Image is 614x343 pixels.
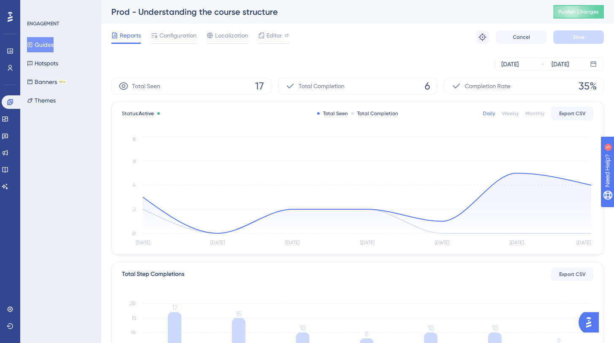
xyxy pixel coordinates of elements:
[317,110,348,117] div: Total Seen
[553,30,604,44] button: Save
[492,324,498,332] tspan: 10
[132,315,136,321] tspan: 15
[525,110,544,117] div: Monthly
[130,300,136,306] tspan: 20
[172,304,178,312] tspan: 17
[501,59,519,69] div: [DATE]
[27,37,54,52] button: Guides
[299,81,345,91] span: Total Completion
[513,34,530,41] span: Cancel
[558,8,599,15] span: Publish Changes
[465,81,510,91] span: Completion Rate
[351,110,398,117] div: Total Completion
[111,6,532,18] div: Prod - Understanding the course structure
[559,110,586,117] span: Export CSV
[120,30,141,41] span: Reports
[131,329,136,335] tspan: 10
[267,30,282,41] span: Editor
[255,79,264,93] span: 17
[428,324,434,332] tspan: 10
[122,110,154,117] span: Status:
[59,4,61,11] div: 5
[27,20,59,27] div: ENGAGEMENT
[552,59,569,69] div: [DATE]
[236,310,242,318] tspan: 15
[579,310,604,335] iframe: UserGuiding AI Assistant Launcher
[133,158,136,164] tspan: 6
[553,5,604,19] button: Publish Changes
[132,81,160,91] span: Total Seen
[27,93,56,108] button: Themes
[27,74,66,89] button: BannersBETA
[435,240,449,246] tspan: [DATE]
[133,182,136,188] tspan: 4
[159,30,197,41] span: Configuration
[122,269,184,279] div: Total Step Completions
[285,240,299,246] tspan: [DATE]
[365,330,369,338] tspan: 8
[551,107,593,120] button: Export CSV
[576,240,591,246] tspan: [DATE]
[20,2,53,12] span: Need Help?
[573,34,584,41] span: Save
[210,240,225,246] tspan: [DATE]
[139,111,154,116] span: Active
[59,80,66,84] div: BETA
[27,56,58,71] button: Hotspots
[509,240,524,246] tspan: [DATE]
[133,136,136,142] tspan: 8
[551,267,593,281] button: Export CSV
[133,206,136,212] tspan: 2
[559,271,586,278] span: Export CSV
[483,110,495,117] div: Daily
[425,79,430,93] span: 6
[360,240,374,246] tspan: [DATE]
[299,324,306,332] tspan: 10
[215,30,248,41] span: Localization
[579,79,597,93] span: 35%
[136,240,150,246] tspan: [DATE]
[496,30,547,44] button: Cancel
[132,230,136,236] tspan: 0
[502,110,519,117] div: Weekly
